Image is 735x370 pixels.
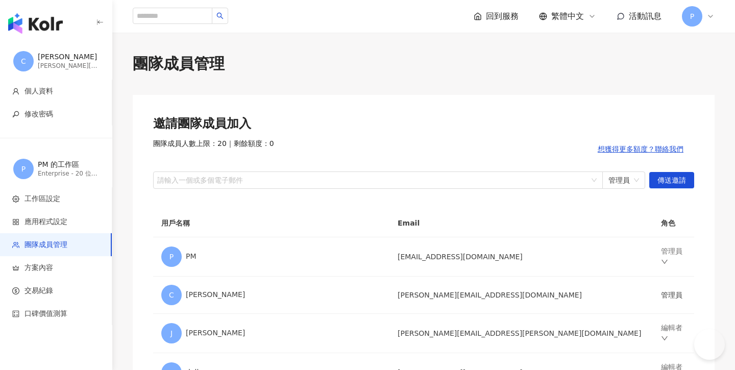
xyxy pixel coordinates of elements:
[38,52,99,62] div: [PERSON_NAME]
[661,324,682,343] a: 編輯者
[653,277,694,314] td: 管理員
[21,56,26,67] span: C
[38,62,99,70] div: [PERSON_NAME][EMAIL_ADDRESS][DOMAIN_NAME]
[389,209,653,237] th: Email
[389,237,653,277] td: [EMAIL_ADDRESS][DOMAIN_NAME]
[661,258,668,265] span: down
[169,289,174,301] span: C
[38,169,99,178] div: Enterprise - 20 位成員
[8,13,63,34] img: logo
[389,277,653,314] td: [PERSON_NAME][EMAIL_ADDRESS][DOMAIN_NAME]
[649,172,694,188] button: 傳送邀請
[551,11,584,22] span: 繁體中文
[21,163,26,175] span: P
[24,109,53,119] span: 修改密碼
[474,11,519,22] a: 回到服務
[12,88,19,95] span: user
[170,328,173,339] span: J
[153,139,274,159] span: 團隊成員人數上限：20 ｜ 剩餘額度：0
[12,310,19,317] span: calculator
[24,86,53,96] span: 個人資料
[608,172,639,188] span: 管理員
[661,247,682,266] a: 管理員
[133,53,715,75] div: 團隊成員管理
[216,12,224,19] span: search
[169,251,174,262] span: P
[38,160,99,170] div: PM 的工作區
[24,217,67,227] span: 應用程式設定
[598,145,683,153] span: 想獲得更多額度？聯絡我們
[24,263,53,273] span: 方案內容
[653,209,694,237] th: 角色
[661,335,668,342] span: down
[657,172,686,189] span: 傳送邀請
[161,323,381,343] div: [PERSON_NAME]
[161,246,381,267] div: PM
[629,11,661,21] span: 活動訊息
[12,111,19,118] span: key
[486,11,519,22] span: 回到服務
[690,11,694,22] span: P
[161,285,381,305] div: [PERSON_NAME]
[389,314,653,353] td: [PERSON_NAME][EMAIL_ADDRESS][PERSON_NAME][DOMAIN_NAME]
[24,240,67,250] span: 團隊成員管理
[153,209,389,237] th: 用戶名稱
[24,286,53,296] span: 交易紀錄
[12,218,19,226] span: appstore
[694,329,725,360] iframe: Help Scout Beacon - Open
[153,115,694,133] div: 邀請團隊成員加入
[12,287,19,294] span: dollar
[587,139,694,159] button: 想獲得更多額度？聯絡我們
[24,194,60,204] span: 工作區設定
[24,309,67,319] span: 口碑價值測算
